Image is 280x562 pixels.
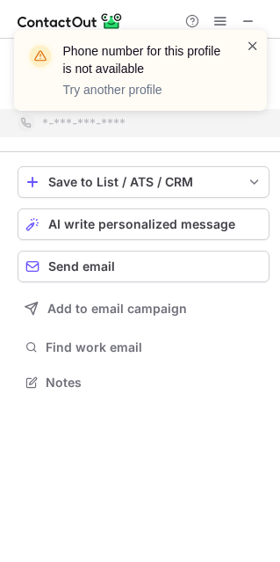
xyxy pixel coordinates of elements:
span: AI write personalized message [48,217,235,231]
span: Send email [48,259,115,274]
button: Find work email [18,335,269,360]
span: Notes [46,375,262,390]
img: warning [26,42,54,70]
span: Find work email [46,339,262,355]
div: Save to List / ATS / CRM [48,175,239,189]
button: Send email [18,251,269,282]
button: AI write personalized message [18,208,269,240]
p: Try another profile [63,81,225,99]
header: Phone number for this profile is not available [63,42,225,77]
img: ContactOut v5.3.10 [18,11,123,32]
span: Add to email campaign [47,302,187,316]
button: save-profile-one-click [18,166,269,198]
button: Notes [18,370,269,395]
button: Add to email campaign [18,293,269,325]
